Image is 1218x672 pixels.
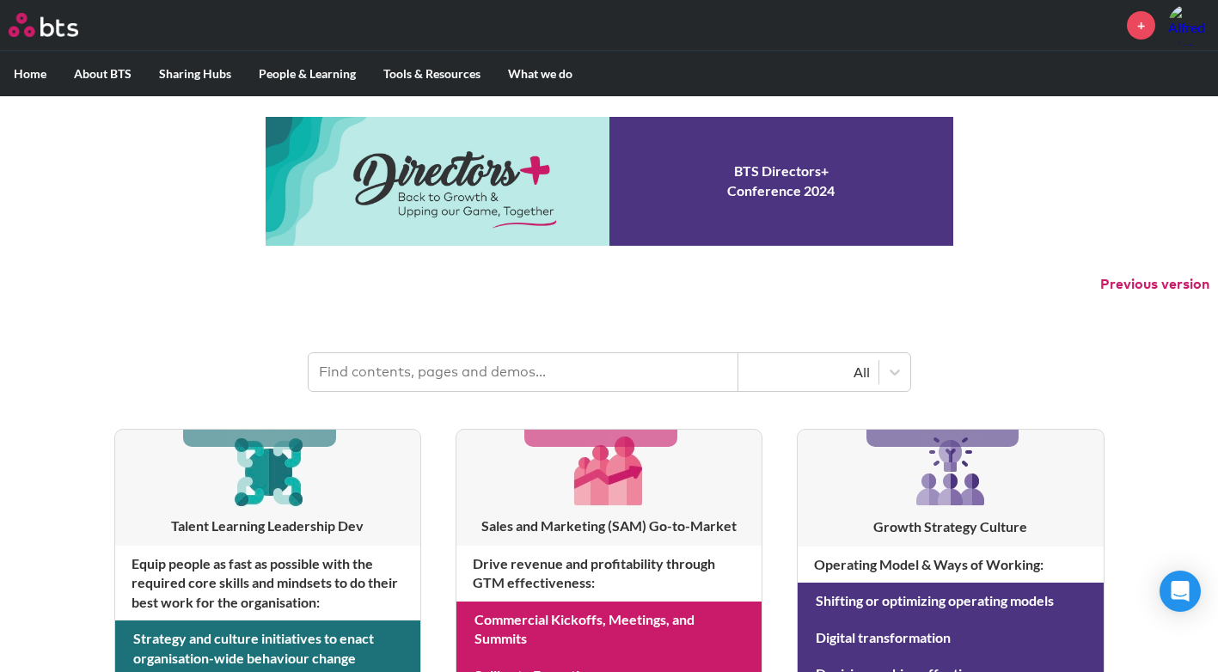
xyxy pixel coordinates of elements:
img: Alfred Maeso [1168,4,1209,46]
img: [object Object] [909,430,992,512]
a: Conference 2024 [266,117,953,246]
h4: Equip people as fast as possible with the required core skills and mindsets to do their best work... [115,546,420,620]
label: Sharing Hubs [145,52,245,96]
label: About BTS [60,52,145,96]
h3: Growth Strategy Culture [798,517,1103,536]
label: What we do [494,52,586,96]
div: All [747,363,870,382]
label: Tools & Resources [370,52,494,96]
input: Find contents, pages and demos... [309,353,738,391]
h3: Sales and Marketing (SAM) Go-to-Market [456,516,762,535]
label: People & Learning [245,52,370,96]
img: [object Object] [227,430,309,511]
h4: Drive revenue and profitability through GTM effectiveness : [456,546,762,602]
a: + [1127,11,1155,40]
h3: Talent Learning Leadership Dev [115,516,420,535]
img: [object Object] [568,430,650,511]
a: Profile [1168,4,1209,46]
img: BTS Logo [9,13,78,37]
h4: Operating Model & Ways of Working : [798,547,1103,583]
a: Go home [9,13,110,37]
div: Open Intercom Messenger [1160,571,1201,612]
button: Previous version [1100,275,1209,294]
